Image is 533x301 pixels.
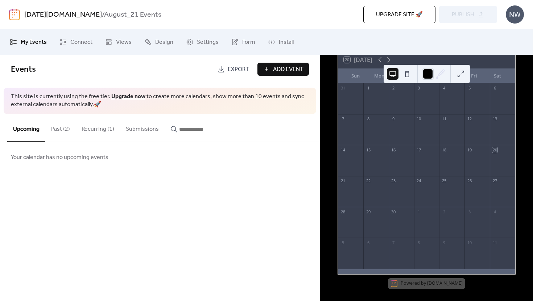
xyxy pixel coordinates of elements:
[139,32,179,52] a: Design
[76,114,120,141] button: Recurring (1)
[24,8,102,22] a: [DATE][DOMAIN_NAME]
[376,11,423,19] span: Upgrade site 🚀
[467,85,472,91] div: 5
[462,69,486,83] div: Fri
[416,209,422,214] div: 1
[492,116,497,122] div: 13
[467,147,472,152] div: 19
[391,85,396,91] div: 2
[363,6,435,23] button: Upgrade site 🚀
[441,209,447,214] div: 2
[416,116,422,122] div: 10
[441,178,447,184] div: 25
[54,32,98,52] a: Connect
[340,85,346,91] div: 31
[21,38,47,47] span: My Events
[492,178,497,184] div: 27
[340,209,346,214] div: 28
[100,32,137,52] a: Views
[212,63,255,76] a: Export
[467,178,472,184] div: 26
[492,85,497,91] div: 6
[365,116,371,122] div: 8
[104,8,161,22] b: August_21 Events
[391,209,396,214] div: 30
[155,38,173,47] span: Design
[263,32,299,52] a: Install
[120,114,165,141] button: Submissions
[70,38,92,47] span: Connect
[340,147,346,152] div: 14
[228,65,249,74] span: Export
[427,280,463,287] a: [DOMAIN_NAME]
[506,5,524,24] div: NW
[391,178,396,184] div: 23
[344,69,367,83] div: Sun
[181,32,224,52] a: Settings
[226,32,261,52] a: Form
[365,209,371,214] div: 29
[102,8,104,22] b: /
[11,62,36,78] span: Events
[197,38,219,47] span: Settings
[492,147,497,152] div: 20
[416,147,422,152] div: 17
[401,280,463,287] div: Powered by
[365,147,371,152] div: 15
[11,93,309,109] span: This site is currently using the free tier. to create more calendars, show more than 10 events an...
[492,240,497,245] div: 11
[391,240,396,245] div: 7
[441,240,447,245] div: 9
[7,114,45,142] button: Upcoming
[467,209,472,214] div: 3
[416,85,422,91] div: 3
[257,63,309,76] button: Add Event
[441,85,447,91] div: 4
[441,147,447,152] div: 18
[116,38,132,47] span: Views
[365,240,371,245] div: 6
[486,69,509,83] div: Sat
[242,38,255,47] span: Form
[11,153,108,162] span: Your calendar has no upcoming events
[273,65,303,74] span: Add Event
[279,38,294,47] span: Install
[367,69,391,83] div: Mon
[467,116,472,122] div: 12
[340,240,346,245] div: 5
[416,240,422,245] div: 8
[391,147,396,152] div: 16
[441,116,447,122] div: 11
[340,178,346,184] div: 21
[365,178,371,184] div: 22
[340,116,346,122] div: 7
[9,9,20,20] img: logo
[467,240,472,245] div: 10
[492,209,497,214] div: 4
[391,116,396,122] div: 9
[4,32,52,52] a: My Events
[45,114,76,141] button: Past (2)
[416,178,422,184] div: 24
[111,91,145,102] a: Upgrade now
[365,85,371,91] div: 1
